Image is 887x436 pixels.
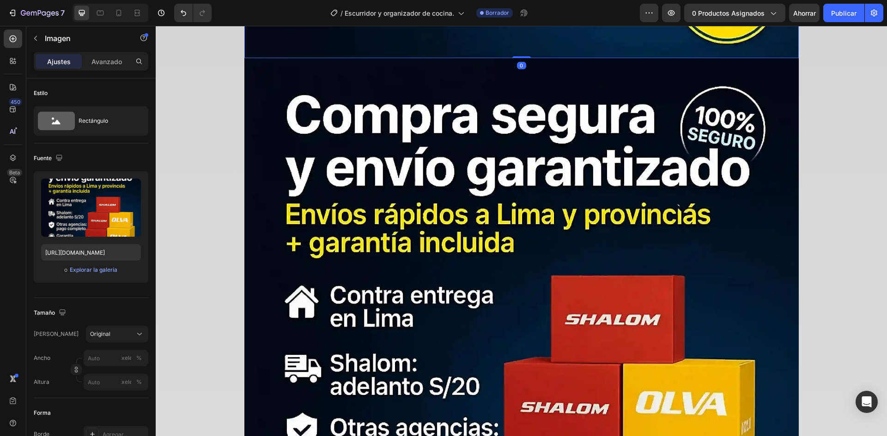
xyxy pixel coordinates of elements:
iframe: Área de diseño [156,26,887,436]
font: % [136,378,142,385]
input: https://ejemplo.com/imagen.jpg [41,244,141,261]
font: Tamaño [34,309,55,316]
input: píxeles% [84,374,148,390]
img: imagen de vista previa [41,179,141,237]
font: 0 productos asignados [692,9,765,17]
button: % [121,352,132,364]
font: o [64,266,67,273]
font: [PERSON_NAME] [34,330,79,337]
div: Deshacer/Rehacer [174,4,212,22]
font: % [136,354,142,361]
font: Beta [9,169,20,176]
font: Escurridor y organizador de cocina. [345,9,454,17]
font: píxeles [117,354,135,361]
font: Publicar [831,9,857,17]
input: píxeles% [84,350,148,366]
font: Altura [34,378,49,385]
p: Imagen [45,33,123,44]
font: Forma [34,409,51,416]
font: Explorar la galería [70,266,117,273]
div: Abrir Intercom Messenger [856,391,878,413]
button: Original [86,326,148,342]
div: 0 [361,36,371,43]
font: / [340,9,343,17]
font: 7 [61,8,65,18]
font: Imagen [45,34,71,43]
font: Borrador [486,9,509,16]
button: Publicar [823,4,864,22]
button: % [121,376,132,388]
font: píxeles [117,378,135,385]
button: 7 [4,4,69,22]
font: Avanzado [91,58,122,66]
font: Original [90,330,110,337]
button: 0 productos asignados [684,4,785,22]
font: Estilo [34,90,48,96]
font: Fuente [34,155,52,161]
button: píxeles [134,352,145,364]
font: 450 [11,99,20,105]
font: Rectángulo [79,117,108,124]
font: Ancho [34,354,50,361]
button: píxeles [134,376,145,388]
button: Ahorrar [789,4,820,22]
button: Explorar la galería [69,265,118,275]
font: Ajustes [47,58,71,66]
font: Ahorrar [793,9,816,17]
